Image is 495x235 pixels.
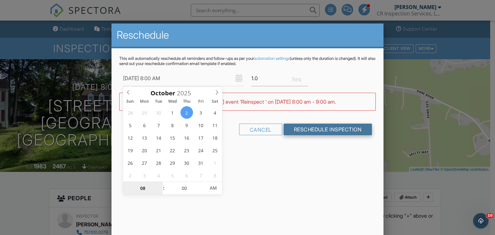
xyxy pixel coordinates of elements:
[152,144,165,156] span: October 21, 2025
[180,144,193,156] span: October 23, 2025
[152,156,165,169] span: October 28, 2025
[119,93,376,111] div: WARNING: Conflicts with [PERSON_NAME] event 'Reinspect ' on [DATE] 8:00 am - 9:00 am.
[195,169,207,182] span: November 7, 2025
[486,213,494,218] span: 10
[138,131,150,144] span: October 13, 2025
[124,169,136,182] span: November 2, 2025
[166,156,179,169] span: October 29, 2025
[209,131,221,144] span: October 18, 2025
[151,99,166,104] span: Tue
[150,90,175,96] span: Scroll to increment
[254,56,290,61] a: automation settings
[166,99,180,104] span: Wed
[180,119,193,131] span: October 9, 2025
[209,156,221,169] span: November 1, 2025
[138,119,150,131] span: October 6, 2025
[195,131,207,144] span: October 17, 2025
[166,119,179,131] span: October 8, 2025
[163,182,165,194] span: :
[180,169,193,182] span: November 6, 2025
[180,131,193,144] span: October 16, 2025
[124,144,136,156] span: October 19, 2025
[124,106,136,119] span: September 28, 2025
[195,106,207,119] span: October 3, 2025
[152,106,165,119] span: September 30, 2025
[138,169,150,182] span: November 3, 2025
[137,99,151,104] span: Mon
[166,106,179,119] span: October 1, 2025
[209,106,221,119] span: October 4, 2025
[124,156,136,169] span: October 26, 2025
[123,99,137,104] span: Sun
[284,124,372,135] input: Reschedule Inspection
[124,119,136,131] span: October 5, 2025
[180,106,193,119] span: October 2, 2025
[209,169,221,182] span: November 8, 2025
[209,144,221,156] span: October 25, 2025
[119,56,376,66] p: This will automatically reschedule all reminders and follow-ups as per your (unless only the dura...
[152,169,165,182] span: November 4, 2025
[180,99,194,104] span: Thu
[195,144,207,156] span: October 24, 2025
[239,124,282,135] div: Cancel
[209,119,221,131] span: October 11, 2025
[138,106,150,119] span: September 29, 2025
[180,156,193,169] span: October 30, 2025
[152,131,165,144] span: October 14, 2025
[124,131,136,144] span: October 12, 2025
[152,119,165,131] span: October 7, 2025
[194,99,208,104] span: Fri
[204,182,222,194] span: Click to toggle
[195,156,207,169] span: October 31, 2025
[175,89,197,97] input: Scroll to increment
[138,144,150,156] span: October 20, 2025
[208,99,222,104] span: Sat
[166,169,179,182] span: November 5, 2025
[166,131,179,144] span: October 15, 2025
[473,213,489,229] iframe: Intercom live chat
[123,182,163,195] input: Scroll to increment
[165,182,204,195] input: Scroll to increment
[138,156,150,169] span: October 27, 2025
[166,144,179,156] span: October 22, 2025
[117,29,379,42] h2: Reschedule
[195,119,207,131] span: October 10, 2025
